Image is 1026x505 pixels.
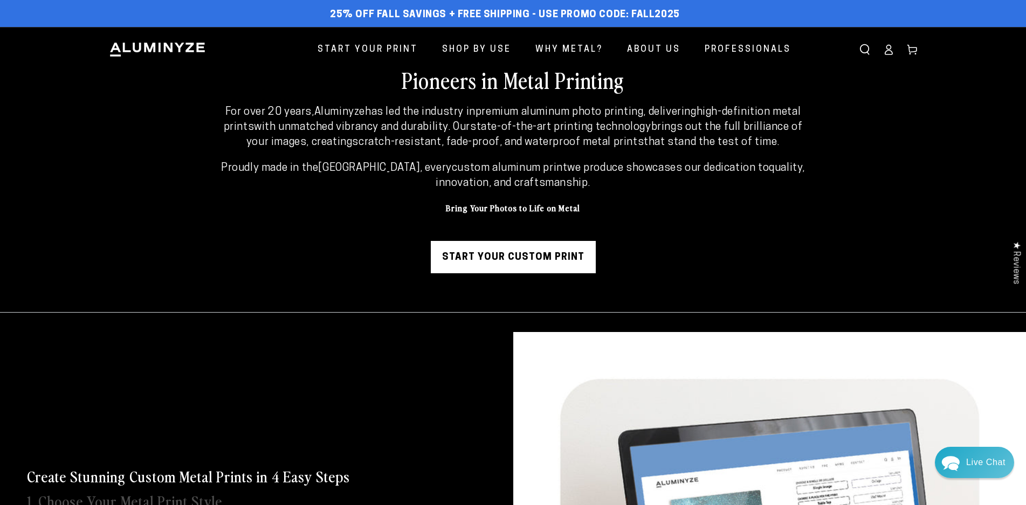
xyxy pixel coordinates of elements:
p: For over 20 years, has led the industry in , delivering with unmatched vibrancy and durability. O... [215,105,811,150]
a: Start Your Custom Print [431,241,596,273]
a: Start Your Print [309,36,426,64]
summary: Search our site [853,38,877,61]
strong: state-of-the-art printing technology [470,122,651,133]
strong: Aluminyze [314,107,365,117]
span: About Us [627,42,680,58]
p: Proudly made in the , every we produce showcases our dedication to . [215,161,811,191]
h3: Create Stunning Custom Metal Prints in 4 Easy Steps [27,466,350,486]
div: Click to open Judge.me floating reviews tab [1006,233,1026,293]
a: Professionals [697,36,799,64]
span: Why Metal? [535,42,603,58]
h2: Pioneers in Metal Printing [163,66,864,94]
div: Chat widget toggle [935,447,1014,478]
span: Shop By Use [442,42,511,58]
img: Aluminyze [109,41,206,58]
strong: [GEOGRAPHIC_DATA] [318,163,419,174]
a: Shop By Use [434,36,519,64]
strong: scratch-resistant, fade-proof, and waterproof metal prints [352,137,644,148]
strong: premium aluminum photo printing [476,107,644,117]
div: Contact Us Directly [966,447,1006,478]
strong: custom aluminum print [452,163,568,174]
a: About Us [619,36,688,64]
span: Start Your Print [318,42,418,58]
a: Why Metal? [527,36,611,64]
strong: Bring Your Photos to Life on Metal [446,202,580,213]
span: Professionals [705,42,791,58]
span: 25% off FALL Savings + Free Shipping - Use Promo Code: FALL2025 [330,9,680,21]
